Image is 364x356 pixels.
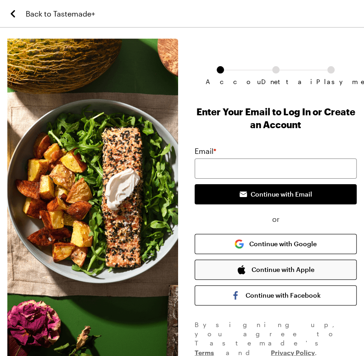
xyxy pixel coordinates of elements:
span: or [195,214,357,225]
span: Back to Tastemade+ [26,8,95,19]
button: Continue with Facebook [195,285,357,305]
button: Continue with Email [195,184,357,204]
span: Continue with Email [251,190,312,199]
ol: Subscription checkout form navigation [195,66,357,78]
span: Account [206,78,235,85]
button: Continue with Apple [195,260,357,280]
button: Continue with Google [195,234,357,254]
span: Details [261,78,291,85]
span: Payment [316,78,346,85]
h1: Enter Your Email to Log In or Create an Account [195,105,357,131]
label: Email [195,146,216,157]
